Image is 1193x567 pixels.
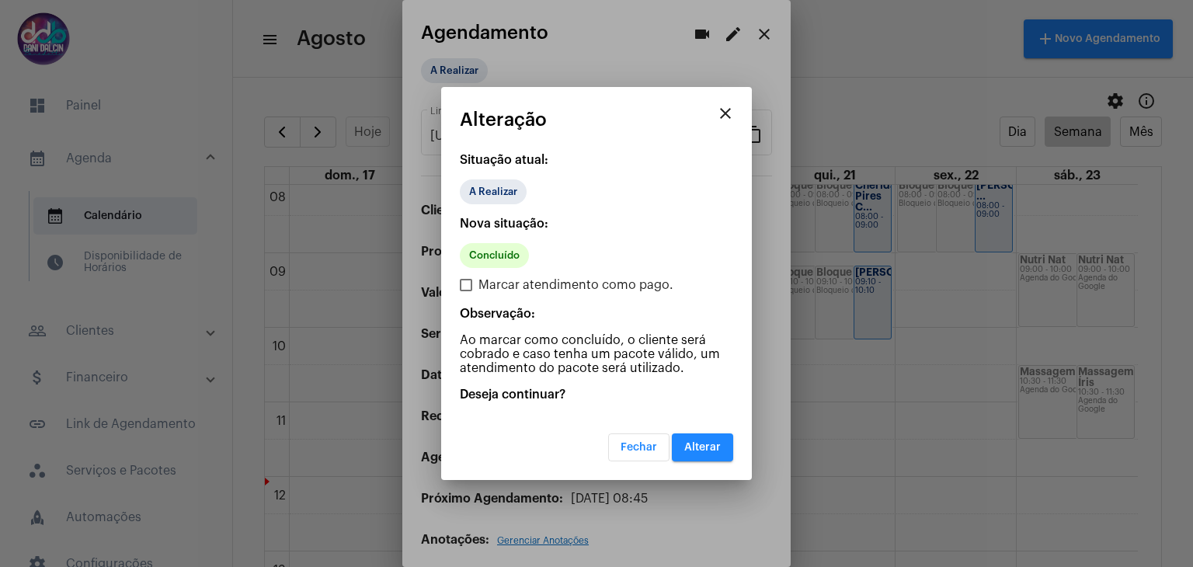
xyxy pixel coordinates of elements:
[608,433,670,461] button: Fechar
[460,333,733,375] p: Ao marcar como concluído, o cliente será cobrado e caso tenha um pacote válido, um atendimento do...
[460,179,527,204] mat-chip: A Realizar
[672,433,733,461] button: Alterar
[478,276,673,294] span: Marcar atendimento como pago.
[460,153,733,167] p: Situação atual:
[684,442,721,453] span: Alterar
[460,110,547,130] span: Alteração
[460,243,529,268] mat-chip: Concluído
[716,104,735,123] mat-icon: close
[460,217,733,231] p: Nova situação:
[460,388,733,402] p: Deseja continuar?
[460,307,733,321] p: Observação:
[621,442,657,453] span: Fechar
